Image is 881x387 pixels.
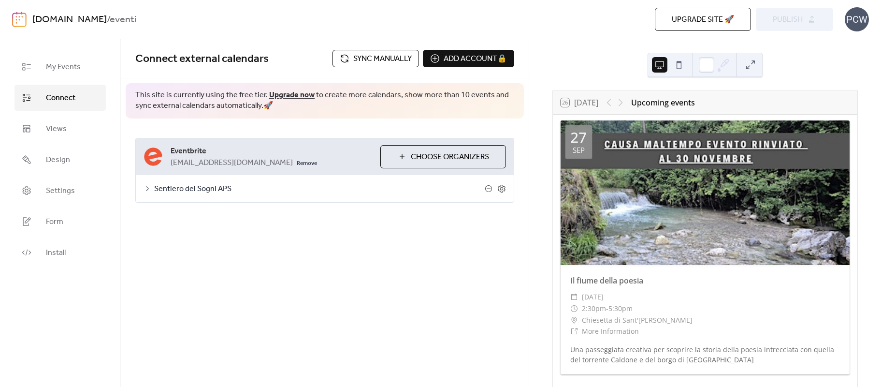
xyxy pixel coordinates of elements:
[332,50,419,67] button: Sync manually
[46,61,81,73] span: My Events
[46,247,66,259] span: Install
[144,147,163,166] img: eventbrite
[135,90,514,112] span: This site is currently using the free tier. to create more calendars, show more than 10 events an...
[14,116,106,142] a: Views
[46,92,75,104] span: Connect
[582,291,604,303] span: [DATE]
[14,54,106,80] a: My Events
[631,97,695,108] div: Upcoming events
[297,160,317,167] span: Remove
[570,275,643,286] a: Il fiume della poesia
[14,208,106,235] a: Form
[672,14,734,26] span: Upgrade site 🚀
[107,11,110,29] b: /
[570,130,587,145] div: 27
[14,178,106,204] a: Settings
[14,147,106,173] a: Design
[655,8,751,31] button: Upgrade site 🚀
[46,154,70,166] span: Design
[110,11,136,29] b: eventi
[14,85,106,111] a: Connect
[154,183,485,195] span: Sentiero dei Sogni APS
[46,123,67,135] span: Views
[171,146,373,157] span: Eventbrite
[570,314,578,326] div: ​
[582,327,639,336] a: More Information
[570,303,578,314] div: ​
[353,53,412,65] span: Sync manually
[608,303,633,314] span: 5:30pm
[570,326,578,337] div: ​
[171,157,293,169] span: [EMAIL_ADDRESS][DOMAIN_NAME]
[135,48,269,70] span: Connect external calendars
[570,291,578,303] div: ​
[14,239,106,266] a: Install
[573,147,585,154] div: Sep
[380,145,506,168] button: Choose Organizers
[845,7,869,31] div: PCW
[582,314,693,326] span: Chiesetta di Sant'[PERSON_NAME]
[582,303,606,314] span: 2:30pm
[411,151,489,163] span: Choose Organizers
[561,344,850,365] div: Una passeggiata creativa per scoprire la storia della poesia intrecciata con quella del torrente ...
[46,185,75,197] span: Settings
[46,216,63,228] span: Form
[269,88,315,103] a: Upgrade now
[606,303,608,314] span: -
[12,12,27,27] img: logo
[32,11,107,29] a: [DOMAIN_NAME]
